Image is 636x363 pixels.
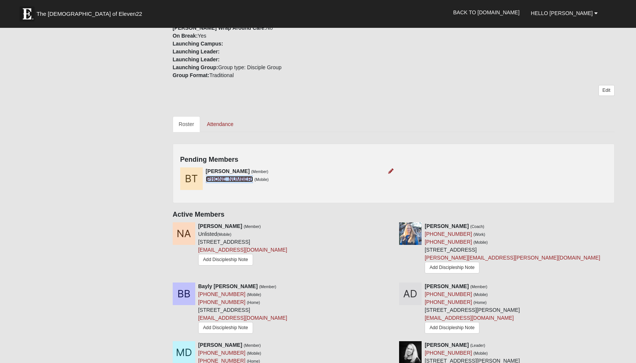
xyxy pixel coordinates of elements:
strong: [PERSON_NAME] [425,223,469,229]
small: (Member) [244,343,261,348]
strong: On Break: [173,33,198,39]
a: [PHONE_NUMBER] [198,291,246,297]
small: (Mobile) [255,177,269,182]
small: (Member) [259,284,276,289]
strong: Group Format: [173,72,209,78]
a: The [DEMOGRAPHIC_DATA] of Eleven22 [16,3,166,21]
small: (Coach) [470,224,484,229]
a: Roster [173,116,200,132]
small: (Member) [470,284,488,289]
span: The [DEMOGRAPHIC_DATA] of Eleven22 [36,10,142,18]
strong: [PERSON_NAME] [425,342,469,348]
a: [PHONE_NUMBER] [425,299,472,305]
small: (Member) [251,169,268,174]
a: Add Discipleship Note [198,254,253,266]
a: [PHONE_NUMBER] [425,291,472,297]
a: [EMAIL_ADDRESS][DOMAIN_NAME] [198,247,287,253]
a: [PERSON_NAME][EMAIL_ADDRESS][PERSON_NAME][DOMAIN_NAME] [425,255,600,261]
strong: Launching Group: [173,64,218,70]
small: (Work) [473,232,485,237]
small: (Member) [244,224,261,229]
small: (Mobile) [247,292,261,297]
strong: Bayly [PERSON_NAME] [198,283,258,289]
div: [STREET_ADDRESS] [425,222,600,277]
a: Back to [DOMAIN_NAME] [448,3,525,22]
small: (Home) [247,300,260,305]
small: (Mobile) [473,240,488,245]
a: [PHONE_NUMBER] [206,176,253,182]
a: Add Discipleship Note [198,322,253,334]
h4: Active Members [173,211,615,219]
a: Attendance [201,116,240,132]
a: Add Discipleship Note [425,322,479,334]
strong: [PERSON_NAME] [198,223,242,229]
span: Hello [PERSON_NAME] [531,10,593,16]
strong: Launching Leader: [173,56,220,62]
small: (Mobile) [217,232,231,237]
a: [PHONE_NUMBER] [425,231,472,237]
strong: [PERSON_NAME] [198,342,242,348]
div: [STREET_ADDRESS] [198,283,287,336]
small: (Mobile) [473,292,488,297]
a: Block Configuration (Alt-B) [604,350,618,361]
div: Unlisted [STREET_ADDRESS] [198,222,287,267]
h4: Pending Members [180,156,607,164]
strong: [PERSON_NAME] [425,283,469,289]
a: [PHONE_NUMBER] [425,239,472,245]
a: [EMAIL_ADDRESS][DOMAIN_NAME] [425,315,514,321]
strong: [PERSON_NAME] [206,168,250,174]
a: [EMAIL_ADDRESS][DOMAIN_NAME] [198,315,287,321]
span: HTML Size: 170 KB [116,354,160,361]
strong: Launching Campus: [173,41,223,47]
a: Add Discipleship Note [425,262,479,273]
a: Hello [PERSON_NAME] [525,4,603,23]
a: Page Load Time: 0.60s [7,355,53,360]
a: Page Properties (Alt+P) [618,350,631,361]
a: Edit [598,85,615,96]
a: [PHONE_NUMBER] [198,299,246,305]
small: (Leader) [470,343,485,348]
strong: Launching Leader: [173,49,220,55]
small: (Home) [473,300,487,305]
img: Eleven22 logo [20,6,35,21]
a: Web cache enabled [166,353,170,361]
span: ViewState Size: 66 KB [61,354,111,361]
div: [STREET_ADDRESS][PERSON_NAME] [425,283,520,336]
